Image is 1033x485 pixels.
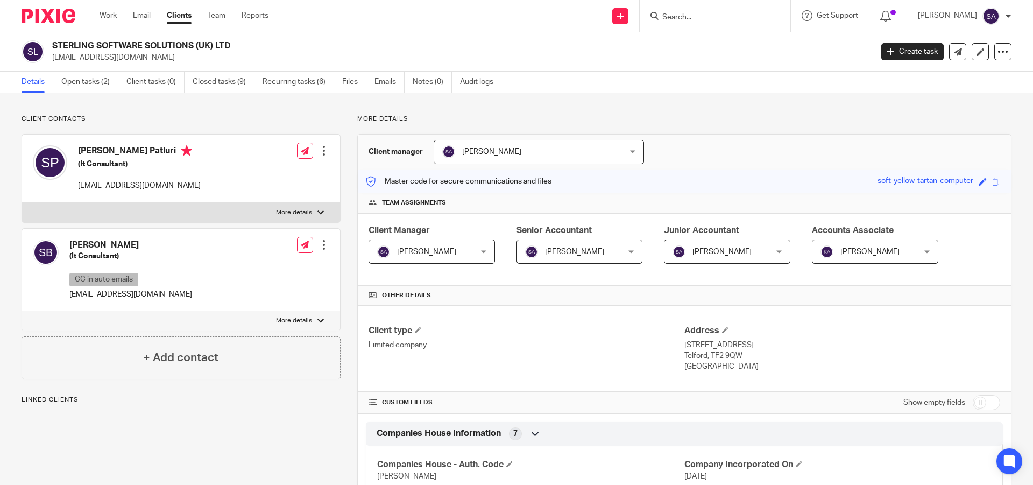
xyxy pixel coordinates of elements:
span: [PERSON_NAME] [840,248,900,256]
label: Show empty fields [903,397,965,408]
h5: (It Consultant) [69,251,192,262]
p: [STREET_ADDRESS] [684,340,1000,350]
img: svg%3E [377,245,390,258]
span: 7 [513,428,518,439]
p: Linked clients [22,396,341,404]
span: Other details [382,291,431,300]
span: [PERSON_NAME] [545,248,604,256]
span: [PERSON_NAME] [692,248,752,256]
h4: [PERSON_NAME] Patluri [78,145,201,159]
a: Closed tasks (9) [193,72,254,93]
div: soft-yellow-tartan-computer [878,175,973,188]
h4: Companies House - Auth. Code [377,459,684,470]
span: [DATE] [684,473,707,480]
a: Create task [881,43,944,60]
img: svg%3E [22,40,44,63]
h2: STERLING SOFTWARE SOLUTIONS (UK) LTD [52,40,703,52]
p: [EMAIL_ADDRESS][DOMAIN_NAME] [69,289,192,300]
a: Notes (0) [413,72,452,93]
h4: Client type [369,325,684,336]
h4: [PERSON_NAME] [69,240,192,251]
span: Get Support [817,12,858,19]
span: [PERSON_NAME] [462,148,521,156]
span: Team assignments [382,199,446,207]
p: Limited company [369,340,684,350]
span: Junior Accountant [664,226,739,235]
span: Companies House Information [377,428,501,439]
p: CC in auto emails [69,273,138,286]
span: Accounts Associate [812,226,894,235]
a: Emails [374,72,405,93]
h4: Address [684,325,1000,336]
p: More details [357,115,1011,123]
img: svg%3E [442,145,455,158]
a: Open tasks (2) [61,72,118,93]
a: Client tasks (0) [126,72,185,93]
a: Clients [167,10,192,21]
img: svg%3E [33,240,59,265]
a: Details [22,72,53,93]
a: Email [133,10,151,21]
a: Team [208,10,225,21]
h5: (It Consultant) [78,159,201,170]
p: [EMAIL_ADDRESS][DOMAIN_NAME] [52,52,865,63]
h4: CUSTOM FIELDS [369,398,684,407]
p: More details [276,317,312,325]
span: Client Manager [369,226,430,235]
span: [PERSON_NAME] [397,248,456,256]
input: Search [661,13,758,23]
img: Pixie [22,9,75,23]
a: Work [100,10,117,21]
a: Files [342,72,366,93]
img: svg%3E [982,8,1000,25]
h4: + Add contact [143,349,218,366]
p: [PERSON_NAME] [918,10,977,21]
h4: Company Incorporated On [684,459,992,470]
p: Client contacts [22,115,341,123]
p: Telford, TF2 9QW [684,350,1000,361]
a: Audit logs [460,72,501,93]
p: [GEOGRAPHIC_DATA] [684,361,1000,372]
span: Senior Accountant [516,226,592,235]
a: Recurring tasks (6) [263,72,334,93]
img: svg%3E [525,245,538,258]
p: [EMAIL_ADDRESS][DOMAIN_NAME] [78,180,201,191]
img: svg%3E [673,245,685,258]
h3: Client manager [369,146,423,157]
p: More details [276,208,312,217]
i: Primary [181,145,192,156]
img: svg%3E [33,145,67,180]
p: Master code for secure communications and files [366,176,551,187]
a: Reports [242,10,268,21]
img: svg%3E [820,245,833,258]
span: [PERSON_NAME] [377,473,436,480]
